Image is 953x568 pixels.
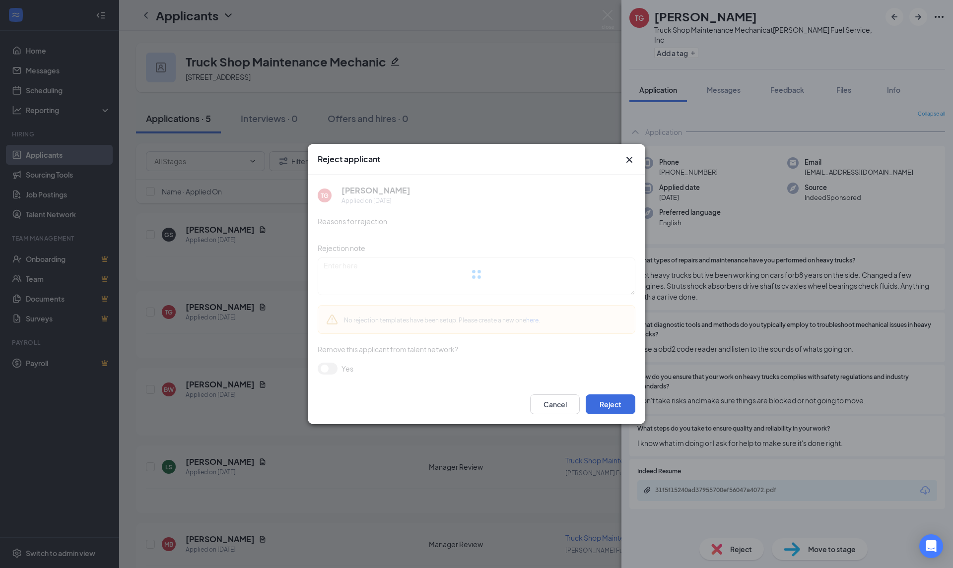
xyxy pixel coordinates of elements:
button: Reject [586,394,635,414]
h3: Reject applicant [318,154,380,165]
div: Open Intercom Messenger [919,534,943,558]
button: Cancel [530,394,580,414]
button: Close [623,154,635,166]
svg: Cross [623,154,635,166]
